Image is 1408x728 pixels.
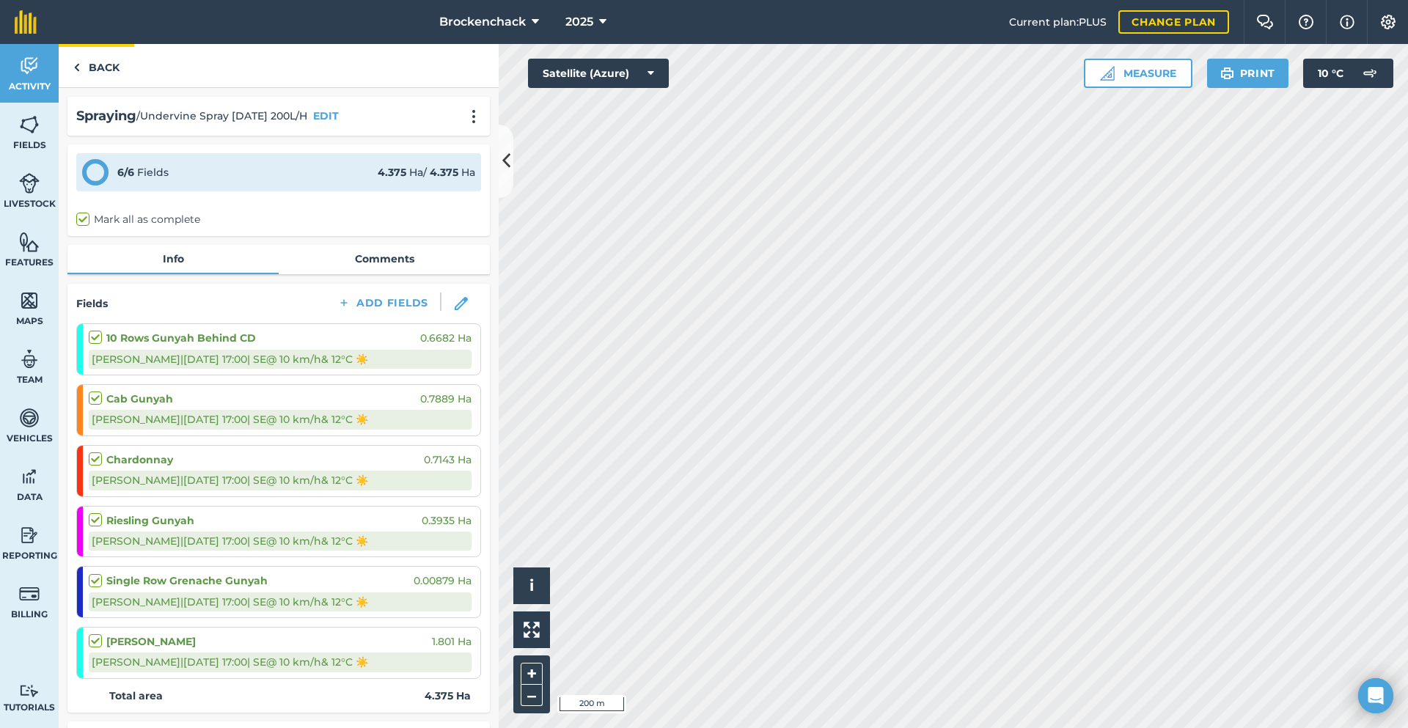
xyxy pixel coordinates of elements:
button: i [513,567,550,604]
button: 10 °C [1303,59,1393,88]
strong: 4.375 Ha [425,688,471,704]
span: 0.6682 Ha [420,330,472,346]
strong: 6 / 6 [117,166,134,179]
img: svg+xml;base64,PD94bWwgdmVyc2lvbj0iMS4wIiBlbmNvZGluZz0idXRmLTgiPz4KPCEtLSBHZW5lcmF0b3I6IEFkb2JlIE... [19,466,40,488]
img: svg+xml;base64,PHN2ZyB4bWxucz0iaHR0cDovL3d3dy53My5vcmcvMjAwMC9zdmciIHdpZHRoPSIxOSIgaGVpZ2h0PSIyNC... [1220,65,1234,82]
h2: Spraying [76,106,136,127]
a: Info [67,245,279,273]
img: svg+xml;base64,PD94bWwgdmVyc2lvbj0iMS4wIiBlbmNvZGluZz0idXRmLTgiPz4KPCEtLSBHZW5lcmF0b3I6IEFkb2JlIE... [19,684,40,698]
img: Two speech bubbles overlapping with the left bubble in the forefront [1256,15,1274,29]
a: Comments [279,245,490,273]
span: 10 ° C [1318,59,1343,88]
span: i [529,576,534,595]
strong: Chardonnay [106,452,173,468]
div: [PERSON_NAME] | [DATE] 17:00 | SE @ 10 km/h & 12 ° C ☀️ [89,592,472,611]
div: [PERSON_NAME] | [DATE] 17:00 | SE @ 10 km/h & 12 ° C ☀️ [89,652,472,672]
span: 0.7889 Ha [420,391,472,407]
button: Print [1207,59,1289,88]
div: Ha / Ha [378,164,475,180]
img: Ruler icon [1100,66,1115,81]
strong: [PERSON_NAME] [106,633,196,650]
span: Brockenchack [439,13,526,31]
img: svg+xml;base64,PD94bWwgdmVyc2lvbj0iMS4wIiBlbmNvZGluZz0idXRmLTgiPz4KPCEtLSBHZW5lcmF0b3I6IEFkb2JlIE... [19,407,40,429]
span: 1.801 Ha [432,633,472,650]
button: + [521,663,543,685]
strong: 10 Rows Gunyah Behind CD [106,330,256,346]
img: Four arrows, one pointing top left, one top right, one bottom right and the last bottom left [524,622,540,638]
img: svg+xml;base64,PD94bWwgdmVyc2lvbj0iMS4wIiBlbmNvZGluZz0idXRmLTgiPz4KPCEtLSBHZW5lcmF0b3I6IEFkb2JlIE... [1355,59,1385,88]
img: svg+xml;base64,PD94bWwgdmVyc2lvbj0iMS4wIiBlbmNvZGluZz0idXRmLTgiPz4KPCEtLSBHZW5lcmF0b3I6IEFkb2JlIE... [19,583,40,605]
button: Measure [1084,59,1192,88]
button: EDIT [313,108,339,124]
img: svg+xml;base64,PHN2ZyB4bWxucz0iaHR0cDovL3d3dy53My5vcmcvMjAwMC9zdmciIHdpZHRoPSIyMCIgaGVpZ2h0PSIyNC... [465,109,483,124]
img: A cog icon [1379,15,1397,29]
img: svg+xml;base64,PHN2ZyB3aWR0aD0iMTgiIGhlaWdodD0iMTgiIHZpZXdCb3g9IjAgMCAxOCAxOCIgZmlsbD0ibm9uZSIgeG... [455,297,468,310]
a: Back [59,44,134,87]
div: [PERSON_NAME] | [DATE] 17:00 | SE @ 10 km/h & 12 ° C ☀️ [89,532,472,551]
img: svg+xml;base64,PHN2ZyB4bWxucz0iaHR0cDovL3d3dy53My5vcmcvMjAwMC9zdmciIHdpZHRoPSI1NiIgaGVpZ2h0PSI2MC... [19,231,40,253]
strong: 4.375 [430,166,458,179]
span: 0.00879 Ha [414,573,472,589]
img: A question mark icon [1297,15,1315,29]
button: – [521,685,543,706]
strong: Riesling Gunyah [106,512,194,529]
button: Add Fields [326,293,440,313]
img: svg+xml;base64,PHN2ZyB4bWxucz0iaHR0cDovL3d3dy53My5vcmcvMjAwMC9zdmciIHdpZHRoPSI1NiIgaGVpZ2h0PSI2MC... [19,114,40,136]
h4: Fields [76,295,108,312]
img: svg+xml;base64,PHN2ZyB4bWxucz0iaHR0cDovL3d3dy53My5vcmcvMjAwMC9zdmciIHdpZHRoPSIxNyIgaGVpZ2h0PSIxNy... [1340,13,1354,31]
strong: 4.375 [378,166,406,179]
img: svg+xml;base64,PD94bWwgdmVyc2lvbj0iMS4wIiBlbmNvZGluZz0idXRmLTgiPz4KPCEtLSBHZW5lcmF0b3I6IEFkb2JlIE... [19,172,40,194]
img: svg+xml;base64,PD94bWwgdmVyc2lvbj0iMS4wIiBlbmNvZGluZz0idXRmLTgiPz4KPCEtLSBHZW5lcmF0b3I6IEFkb2JlIE... [19,55,40,77]
div: [PERSON_NAME] | [DATE] 17:00 | SE @ 10 km/h & 12 ° C ☀️ [89,350,472,369]
button: Satellite (Azure) [528,59,669,88]
span: 2025 [565,13,593,31]
a: Change plan [1118,10,1229,34]
strong: Total area [109,688,163,704]
img: svg+xml;base64,PHN2ZyB4bWxucz0iaHR0cDovL3d3dy53My5vcmcvMjAwMC9zdmciIHdpZHRoPSI5IiBoZWlnaHQ9IjI0Ii... [73,59,80,76]
label: Mark all as complete [76,212,200,227]
div: [PERSON_NAME] | [DATE] 17:00 | SE @ 10 km/h & 12 ° C ☀️ [89,410,472,429]
strong: Single Row Grenache Gunyah [106,573,268,589]
img: svg+xml;base64,PD94bWwgdmVyc2lvbj0iMS4wIiBlbmNvZGluZz0idXRmLTgiPz4KPCEtLSBHZW5lcmF0b3I6IEFkb2JlIE... [19,348,40,370]
img: fieldmargin Logo [15,10,37,34]
span: 0.3935 Ha [422,512,472,529]
span: Current plan : PLUS [1009,14,1107,30]
div: Fields [117,164,169,180]
span: / Undervine Spray [DATE] 200L/H [136,108,307,124]
div: Open Intercom Messenger [1358,678,1393,713]
strong: Cab Gunyah [106,391,173,407]
img: svg+xml;base64,PD94bWwgdmVyc2lvbj0iMS4wIiBlbmNvZGluZz0idXRmLTgiPz4KPCEtLSBHZW5lcmF0b3I6IEFkb2JlIE... [19,524,40,546]
img: svg+xml;base64,PHN2ZyB4bWxucz0iaHR0cDovL3d3dy53My5vcmcvMjAwMC9zdmciIHdpZHRoPSI1NiIgaGVpZ2h0PSI2MC... [19,290,40,312]
span: 0.7143 Ha [424,452,472,468]
div: [PERSON_NAME] | [DATE] 17:00 | SE @ 10 km/h & 12 ° C ☀️ [89,471,472,490]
